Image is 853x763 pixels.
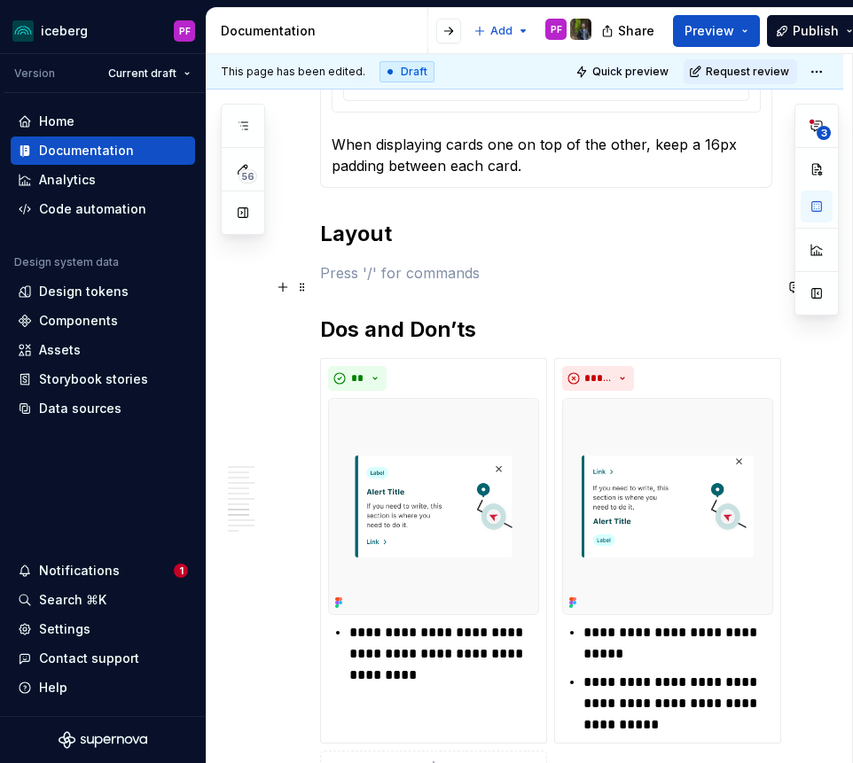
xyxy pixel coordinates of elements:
[439,13,465,49] div: Page tree
[39,200,146,218] div: Code automation
[108,66,176,81] span: Current draft
[14,255,119,269] div: Design system data
[4,12,202,50] button: icebergPF
[320,315,772,344] h2: Dos and Don’ts
[39,620,90,638] div: Settings
[174,564,188,578] span: 1
[39,142,134,160] div: Documentation
[706,65,789,79] span: Request review
[239,169,257,183] span: 56
[11,557,195,585] button: Notifications1
[221,65,365,79] span: This page has been edited.
[11,195,195,223] a: Code automation
[39,400,121,417] div: Data sources
[11,307,195,335] a: Components
[11,277,195,306] a: Design tokens
[39,312,118,330] div: Components
[59,731,147,749] svg: Supernova Logo
[39,679,67,697] div: Help
[11,107,195,136] a: Home
[592,65,669,79] span: Quick preview
[332,134,761,176] p: When displaying cards one on top of the other, keep a 16px padding between each card.
[11,586,195,614] button: Search ⌘K
[11,615,195,643] a: Settings
[380,61,434,82] div: Draft
[11,136,195,165] a: Documentation
[11,644,195,673] button: Contact support
[41,22,88,40] div: iceberg
[179,24,191,38] div: PF
[39,591,106,609] div: Search ⌘K
[793,22,839,40] span: Publish
[11,336,195,364] a: Assets
[11,394,195,423] a: Data sources
[570,59,677,84] button: Quick preview
[490,24,513,38] span: Add
[39,562,120,580] div: Notifications
[328,398,539,615] img: 10f06e7a-bd8b-4ab5-8dec-075cda57054b.png
[11,673,195,702] button: Help
[221,22,420,40] div: Documentation
[685,22,734,40] span: Preview
[551,22,562,36] div: PF
[39,370,148,388] div: Storybook stories
[39,113,74,130] div: Home
[39,341,81,359] div: Assets
[11,365,195,393] a: Storybook stories
[592,15,666,47] button: Share
[562,398,773,615] img: 5b1c7ce7-f4e6-41cb-8616-a87241e1b403.png
[39,283,129,300] div: Design tokens
[684,59,797,84] button: Request review
[320,220,772,248] h2: Layout
[673,15,760,47] button: Preview
[100,61,199,86] button: Current draft
[39,650,139,667] div: Contact support
[618,22,654,40] span: Share
[12,20,34,42] img: 418c6d47-6da6-4103-8b13-b5999f8989a1.png
[570,19,591,40] img: Simon Désilets
[11,166,195,194] a: Analytics
[468,19,535,43] button: Add
[39,171,96,189] div: Analytics
[14,66,55,81] div: Version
